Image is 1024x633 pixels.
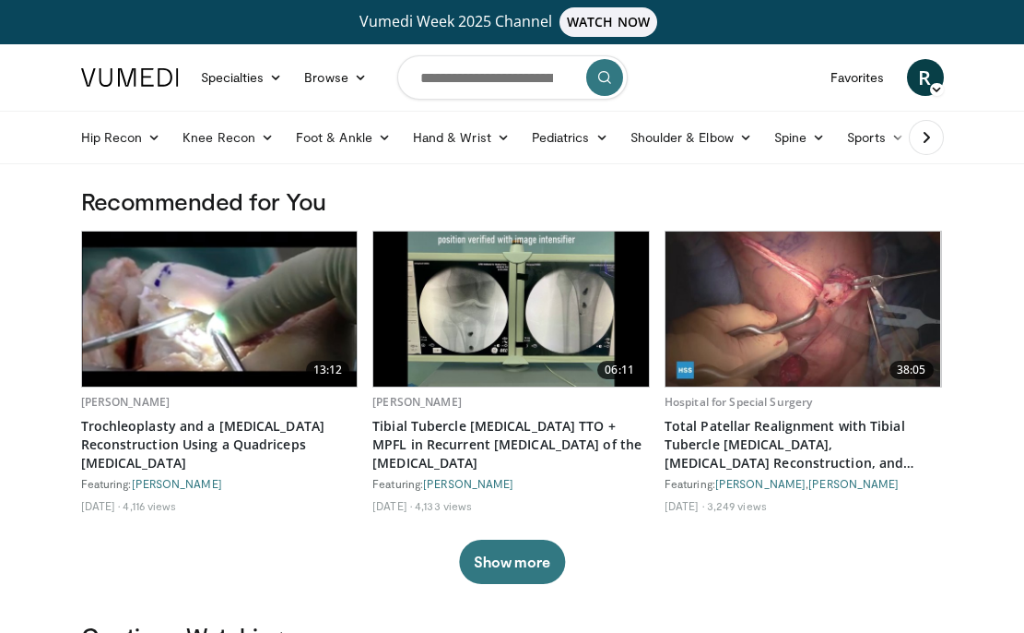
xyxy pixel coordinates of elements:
a: [PERSON_NAME] [423,477,513,490]
a: [PERSON_NAME] [132,477,222,490]
a: Spine [763,119,836,156]
a: Pediatrics [521,119,619,156]
a: [PERSON_NAME] [81,394,171,410]
a: [PERSON_NAME] [808,477,899,490]
a: R [907,59,944,96]
a: Total Patellar Realignment with Tibial Tubercle [MEDICAL_DATA], [MEDICAL_DATA] Reconstruction, an... [665,417,942,472]
a: Browse [293,59,378,96]
button: Show more [459,540,565,584]
span: 38:05 [889,361,934,379]
span: WATCH NOW [559,7,657,37]
a: [PERSON_NAME] [372,394,462,410]
a: Specialties [190,59,294,96]
a: Tibial Tubercle [MEDICAL_DATA] TTO + MPFL in Recurrent [MEDICAL_DATA] of the [MEDICAL_DATA] [372,417,650,472]
li: 4,133 views [415,498,472,513]
span: 13:12 [306,361,350,379]
a: Sports [836,119,915,156]
div: Featuring: , [665,476,942,491]
input: Search topics, interventions [397,55,628,100]
li: [DATE] [81,498,121,513]
a: Hand & Wrist [402,119,521,156]
a: 06:11 [373,232,649,387]
a: Hospital for Special Surgery [665,394,812,410]
a: Vumedi Week 2025 ChannelWATCH NOW [70,7,955,37]
img: ce7c1156-3fef-4b81-b1c4-d028df02de4a.620x360_q85_upscale.jpg [665,232,940,387]
a: 13:12 [82,232,358,387]
a: [PERSON_NAME] [715,477,806,490]
span: 06:11 [597,361,641,379]
li: [DATE] [372,498,412,513]
li: [DATE] [665,498,704,513]
a: 38:05 [665,232,941,387]
img: a5e982f3-ba03-4567-8932-7fe38be711ad.620x360_q85_upscale.jpg [82,232,357,387]
li: 3,249 views [707,498,767,513]
a: Trochleoplasty and a [MEDICAL_DATA] Reconstruction Using a Quadriceps [MEDICAL_DATA] [81,417,359,472]
img: 60092450-860b-4f1d-8e98-fc1e110d8cae.620x360_q85_upscale.jpg [373,232,648,387]
div: Featuring: [81,476,359,491]
li: 4,116 views [123,498,176,513]
img: VuMedi Logo [81,68,179,87]
a: Foot & Ankle [285,119,402,156]
a: Hip Recon [70,119,172,156]
div: Featuring: [372,476,650,491]
a: Favorites [819,59,896,96]
a: Knee Recon [171,119,285,156]
a: Shoulder & Elbow [619,119,763,156]
h3: Recommended for You [81,186,944,216]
